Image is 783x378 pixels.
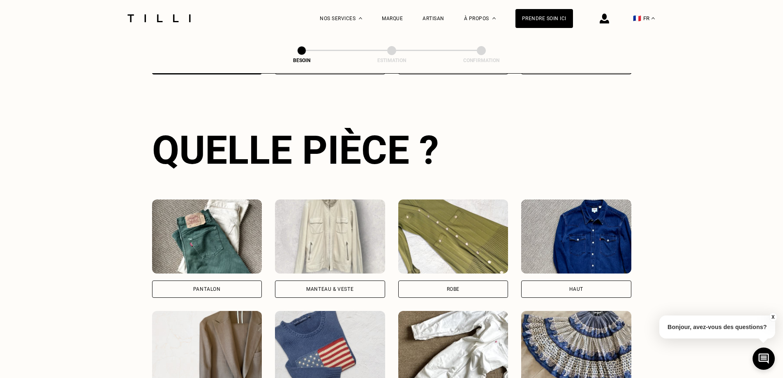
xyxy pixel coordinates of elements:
div: Robe [447,287,460,292]
div: Haut [569,287,583,292]
img: Tilli retouche votre Pantalon [152,199,262,274]
img: Tilli retouche votre Robe [398,199,508,274]
p: Bonjour, avez-vous des questions? [659,315,775,339]
img: Tilli retouche votre Haut [521,199,631,274]
span: 🇫🇷 [633,14,641,22]
div: Quelle pièce ? [152,127,631,173]
img: Logo du service de couturière Tilli [125,14,194,22]
img: menu déroulant [651,17,655,19]
a: Prendre soin ici [515,9,573,28]
div: Estimation [351,58,433,63]
img: Menu déroulant à propos [492,17,496,19]
img: icône connexion [600,14,609,23]
a: Artisan [423,16,444,21]
a: Marque [382,16,403,21]
button: X [769,313,777,322]
div: Pantalon [193,287,221,292]
div: Besoin [261,58,343,63]
img: Tilli retouche votre Manteau & Veste [275,199,385,274]
div: Confirmation [440,58,522,63]
img: Menu déroulant [359,17,362,19]
div: Manteau & Veste [306,287,353,292]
